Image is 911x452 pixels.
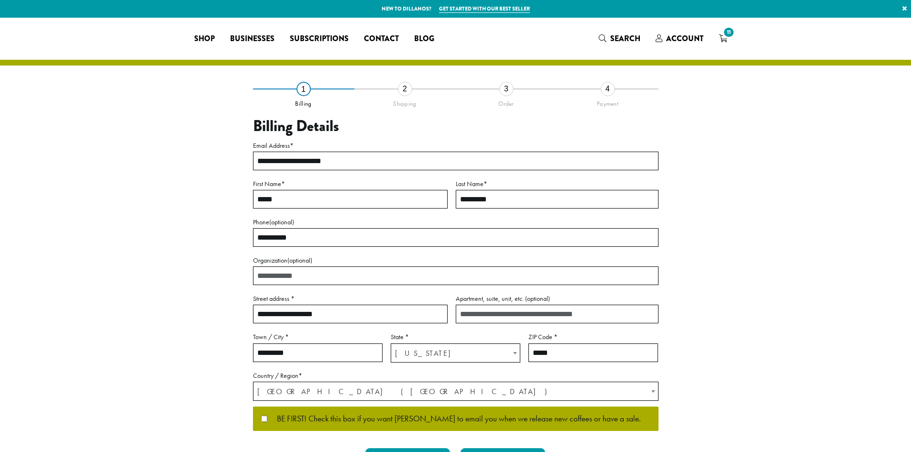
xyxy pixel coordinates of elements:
[261,416,267,422] input: BE FIRST! Check this box if you want [PERSON_NAME] to email you when we release new coffees or ha...
[230,33,274,45] span: Businesses
[253,293,448,305] label: Street address
[269,218,294,226] span: (optional)
[528,331,658,343] label: ZIP Code
[456,178,659,190] label: Last Name
[187,31,222,46] a: Shop
[253,96,354,108] div: Billing
[296,82,311,96] div: 1
[364,33,399,45] span: Contact
[610,33,640,44] span: Search
[391,343,520,363] span: State
[591,31,648,46] a: Search
[439,5,530,13] a: Get started with our best seller
[253,140,659,152] label: Email Address
[290,33,349,45] span: Subscriptions
[414,33,434,45] span: Blog
[557,96,659,108] div: Payment
[722,26,735,39] span: 11
[267,415,641,423] span: BE FIRST! Check this box if you want [PERSON_NAME] to email you when we release new coffees or ha...
[525,294,550,303] span: (optional)
[666,33,703,44] span: Account
[253,178,448,190] label: First Name
[253,382,658,401] span: United States (US)
[287,256,312,265] span: (optional)
[253,117,659,135] h3: Billing Details
[499,82,514,96] div: 3
[391,331,520,343] label: State
[253,331,383,343] label: Town / City
[253,382,659,401] span: Country / Region
[194,33,215,45] span: Shop
[456,293,659,305] label: Apartment, suite, unit, etc.
[601,82,615,96] div: 4
[354,96,456,108] div: Shipping
[456,96,557,108] div: Order
[253,254,659,266] label: Organization
[391,344,520,363] span: Pennsylvania
[398,82,412,96] div: 2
